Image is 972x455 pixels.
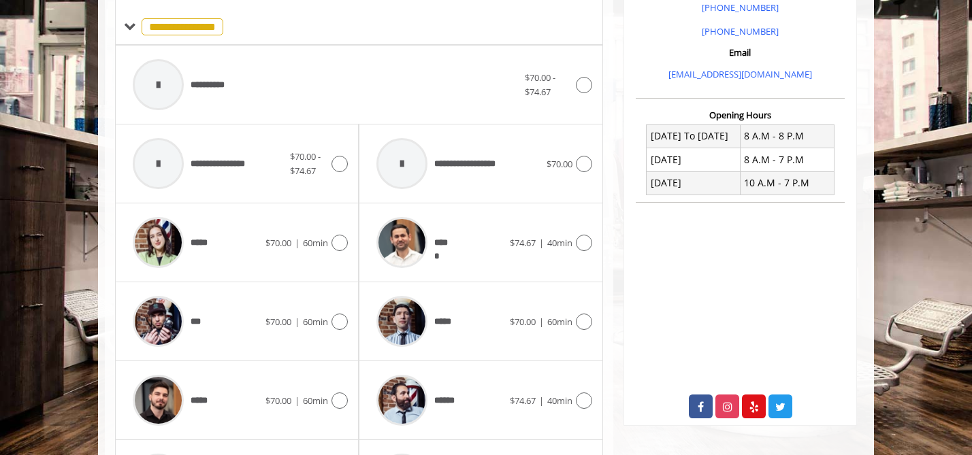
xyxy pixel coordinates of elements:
span: $70.00 [265,237,291,249]
span: $70.00 [547,158,572,170]
a: [EMAIL_ADDRESS][DOMAIN_NAME] [668,68,812,80]
span: | [295,237,299,249]
span: 60min [303,316,328,328]
h3: Opening Hours [636,110,845,120]
span: 40min [547,237,572,249]
span: $70.00 - $74.67 [290,150,321,177]
span: 60min [303,394,328,407]
td: 8 A.M - 7 P.M [740,148,834,171]
td: 10 A.M - 7 P.M [740,171,834,195]
span: | [539,237,544,249]
span: $74.67 [510,237,536,249]
span: $70.00 [510,316,536,328]
span: $74.67 [510,394,536,407]
td: [DATE] [647,171,741,195]
span: $70.00 [265,394,291,407]
td: [DATE] [647,148,741,171]
span: | [539,394,544,407]
span: $70.00 - $74.67 [525,71,555,98]
td: 8 A.M - 8 P.M [740,124,834,148]
a: [PHONE_NUMBER] [702,25,779,37]
a: [PHONE_NUMBER] [702,1,779,14]
h3: Email [639,48,841,57]
span: $70.00 [265,316,291,328]
span: 40min [547,394,572,407]
span: 60min [547,316,572,328]
span: 60min [303,237,328,249]
span: | [295,316,299,328]
span: | [539,316,544,328]
td: [DATE] To [DATE] [647,124,741,148]
span: | [295,394,299,407]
